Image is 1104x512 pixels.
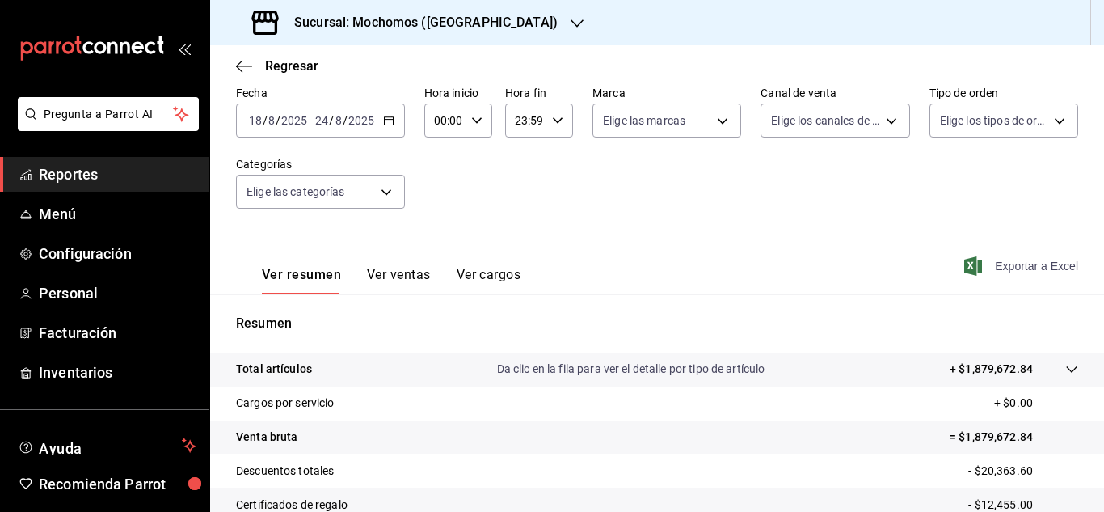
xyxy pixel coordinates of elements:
[929,87,1078,99] label: Tipo de orden
[39,282,196,304] span: Personal
[343,114,348,127] span: /
[310,114,313,127] span: -
[248,114,263,127] input: --
[314,114,329,127] input: --
[44,106,174,123] span: Pregunta a Parrot AI
[39,322,196,344] span: Facturación
[39,362,196,383] span: Inventarios
[236,87,405,99] label: Fecha
[268,114,276,127] input: --
[263,114,268,127] span: /
[262,267,341,294] button: Ver resumen
[265,58,318,74] span: Regresar
[39,163,196,185] span: Reportes
[39,243,196,264] span: Configuración
[262,267,520,294] div: navigation tabs
[603,112,685,129] span: Elige las marcas
[329,114,334,127] span: /
[424,87,492,99] label: Hora inicio
[505,87,573,99] label: Hora fin
[276,114,280,127] span: /
[11,117,199,134] a: Pregunta a Parrot AI
[39,203,196,225] span: Menú
[950,429,1078,446] p: = $1,879,672.84
[592,87,741,99] label: Marca
[236,58,318,74] button: Regresar
[994,395,1078,412] p: + $0.00
[39,473,196,495] span: Recomienda Parrot
[236,395,335,412] p: Cargos por servicio
[367,267,431,294] button: Ver ventas
[39,436,175,455] span: Ayuda
[18,97,199,131] button: Pregunta a Parrot AI
[236,429,297,446] p: Venta bruta
[968,463,1078,480] p: - $20,363.60
[247,184,345,200] span: Elige las categorías
[950,361,1033,378] p: + $1,879,672.84
[335,114,343,127] input: --
[280,114,308,127] input: ----
[967,256,1078,276] button: Exportar a Excel
[236,361,312,378] p: Total artículos
[761,87,909,99] label: Canal de venta
[771,112,879,129] span: Elige los canales de venta
[348,114,375,127] input: ----
[236,314,1078,333] p: Resumen
[497,361,765,378] p: Da clic en la fila para ver el detalle por tipo de artículo
[236,159,405,170] label: Categorías
[281,13,558,32] h3: Sucursal: Mochomos ([GEOGRAPHIC_DATA])
[940,112,1048,129] span: Elige los tipos de orden
[236,463,334,480] p: Descuentos totales
[457,267,521,294] button: Ver cargos
[178,42,191,55] button: open_drawer_menu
